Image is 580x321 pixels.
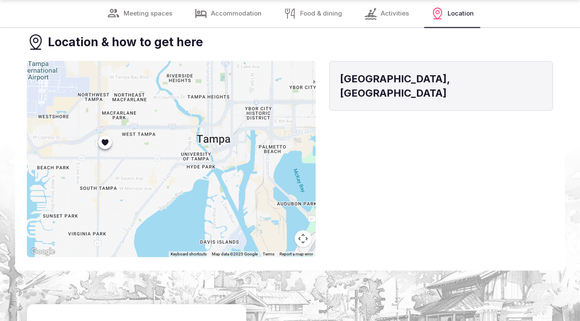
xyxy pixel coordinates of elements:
a: Terms [263,252,274,256]
a: Report a map error [279,252,313,256]
a: Open this area in Google Maps (opens a new window) [29,246,57,257]
span: Map data ©2025 Google [212,252,258,256]
span: Meeting spaces [124,9,172,18]
h4: [GEOGRAPHIC_DATA], [GEOGRAPHIC_DATA] [340,72,542,100]
h3: Location & how to get here [48,34,203,50]
button: Keyboard shortcuts [171,251,207,257]
span: Accommodation [211,9,261,18]
span: Location [448,9,474,18]
span: Food & dining [300,9,342,18]
span: Activities [381,9,409,18]
img: Google [29,246,57,257]
button: Map camera controls [295,230,311,247]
